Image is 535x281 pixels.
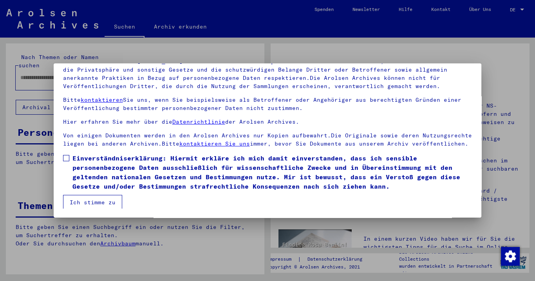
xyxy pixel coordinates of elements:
[81,96,123,103] a: kontaktieren
[179,140,250,147] a: kontaktieren Sie uns
[501,247,519,265] div: Zustimmung ändern
[72,153,472,191] span: Einverständniserklärung: Hiermit erkläre ich mich damit einverstanden, dass ich sensible personen...
[63,131,472,148] p: Von einigen Dokumenten werden in den Arolsen Archives nur Kopien aufbewahrt.Die Originale sowie d...
[63,96,472,112] p: Bitte Sie uns, wenn Sie beispielsweise als Betroffener oder Angehöriger aus berechtigten Gründen ...
[501,247,520,266] img: Zustimmung ändern
[63,195,122,210] button: Ich stimme zu
[63,118,472,126] p: Hier erfahren Sie mehr über die der Arolsen Archives.
[63,49,472,90] p: Bitte beachten Sie, dass dieses Portal über NS - Verfolgte sensible Daten zu identifizierten oder...
[172,118,225,125] a: Datenrichtlinie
